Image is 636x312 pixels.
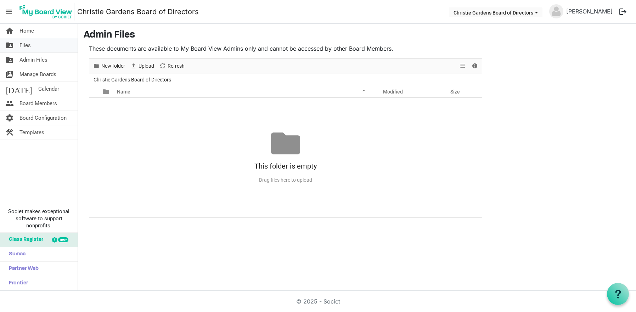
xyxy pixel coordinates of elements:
[5,262,39,276] span: Partner Web
[89,174,482,186] div: Drag files here to upload
[92,62,126,70] button: New folder
[5,96,14,110] span: people
[17,3,74,21] img: My Board View Logo
[3,208,74,229] span: Societ makes exceptional software to support nonprofits.
[19,38,31,52] span: Files
[58,237,68,242] div: new
[157,59,187,74] div: Refresh
[2,5,16,18] span: menu
[5,233,43,247] span: Glass Register
[92,75,173,84] span: Christie Gardens Board of Directors
[19,24,34,38] span: Home
[5,276,28,290] span: Frontier
[469,59,481,74] div: Details
[549,4,563,18] img: no-profile-picture.svg
[19,67,56,81] span: Manage Boards
[5,67,14,81] span: switch_account
[457,59,469,74] div: View
[5,247,26,261] span: Sumac
[615,4,630,19] button: logout
[383,89,403,95] span: Modified
[450,89,460,95] span: Size
[5,38,14,52] span: folder_shared
[5,125,14,140] span: construction
[5,82,33,96] span: [DATE]
[128,59,157,74] div: Upload
[19,53,47,67] span: Admin Files
[563,4,615,18] a: [PERSON_NAME]
[89,158,482,174] div: This folder is empty
[296,298,340,305] a: © 2025 - Societ
[129,62,156,70] button: Upload
[77,5,199,19] a: Christie Gardens Board of Directors
[458,62,467,70] button: View dropdownbutton
[167,62,185,70] span: Refresh
[470,62,480,70] button: Details
[38,82,59,96] span: Calendar
[117,89,130,95] span: Name
[101,62,126,70] span: New folder
[84,29,630,41] h3: Admin Files
[5,24,14,38] span: home
[90,59,128,74] div: New folder
[5,53,14,67] span: folder_shared
[138,62,155,70] span: Upload
[17,3,77,21] a: My Board View Logo
[19,96,57,110] span: Board Members
[449,7,542,17] button: Christie Gardens Board of Directors dropdownbutton
[19,111,67,125] span: Board Configuration
[89,44,482,53] p: These documents are available to My Board View Admins only and cannot be accessed by other Board ...
[158,62,186,70] button: Refresh
[5,111,14,125] span: settings
[19,125,44,140] span: Templates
